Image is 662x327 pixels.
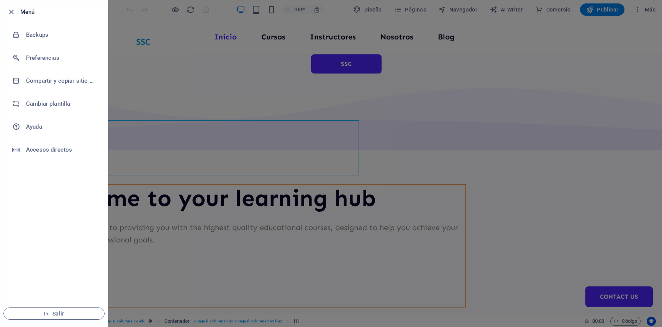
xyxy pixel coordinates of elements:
[26,122,97,131] h6: Ayuda
[20,7,102,16] h6: Menú
[3,307,105,320] button: Salir
[26,30,97,39] h6: Backups
[0,115,108,138] a: Ayuda
[26,76,97,85] h6: Compartir y copiar sitio web
[26,145,97,154] h6: Accesos directos
[26,53,97,62] h6: Preferencias
[26,99,97,108] h6: Cambiar plantilla
[10,311,98,317] span: Salir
